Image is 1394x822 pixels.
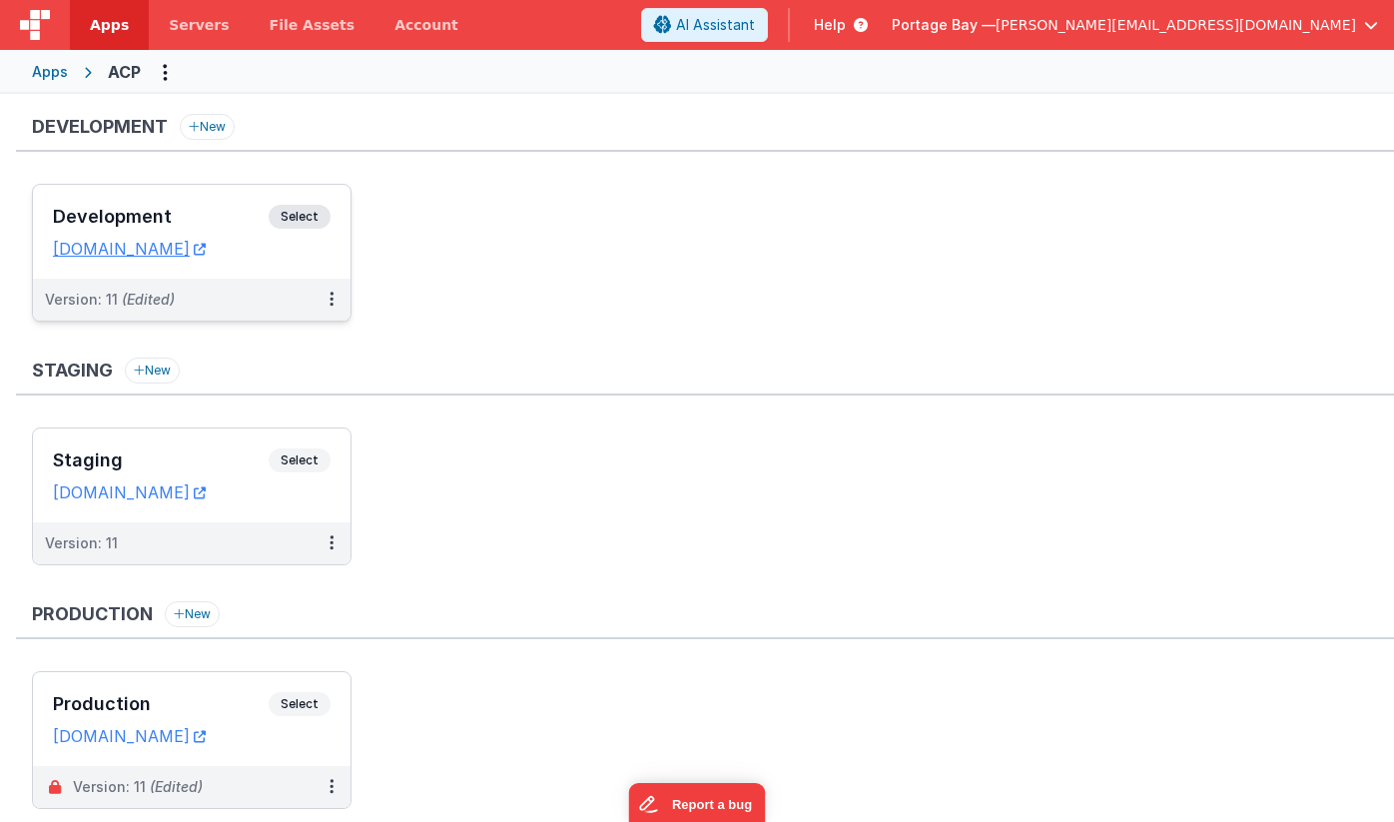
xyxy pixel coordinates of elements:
[892,15,1378,35] button: Portage Bay — [PERSON_NAME][EMAIL_ADDRESS][DOMAIN_NAME]
[180,114,235,140] button: New
[45,533,118,553] div: Version: 11
[165,601,220,627] button: New
[269,205,331,229] span: Select
[32,62,68,82] div: Apps
[676,15,755,35] span: AI Assistant
[814,15,846,35] span: Help
[73,777,203,797] div: Version: 11
[269,448,331,472] span: Select
[270,15,355,35] span: File Assets
[125,358,180,384] button: New
[122,291,175,308] span: (Edited)
[90,15,129,35] span: Apps
[269,692,331,716] span: Select
[53,482,206,502] a: [DOMAIN_NAME]
[108,60,141,84] div: ACP
[53,694,269,714] h3: Production
[149,56,181,88] button: Options
[45,290,175,310] div: Version: 11
[169,15,229,35] span: Servers
[996,15,1356,35] span: [PERSON_NAME][EMAIL_ADDRESS][DOMAIN_NAME]
[150,778,203,795] span: (Edited)
[32,604,153,624] h3: Production
[53,450,269,470] h3: Staging
[53,207,269,227] h3: Development
[53,726,206,746] a: [DOMAIN_NAME]
[641,8,768,42] button: AI Assistant
[892,15,996,35] span: Portage Bay —
[32,117,168,137] h3: Development
[53,239,206,259] a: [DOMAIN_NAME]
[32,361,113,381] h3: Staging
